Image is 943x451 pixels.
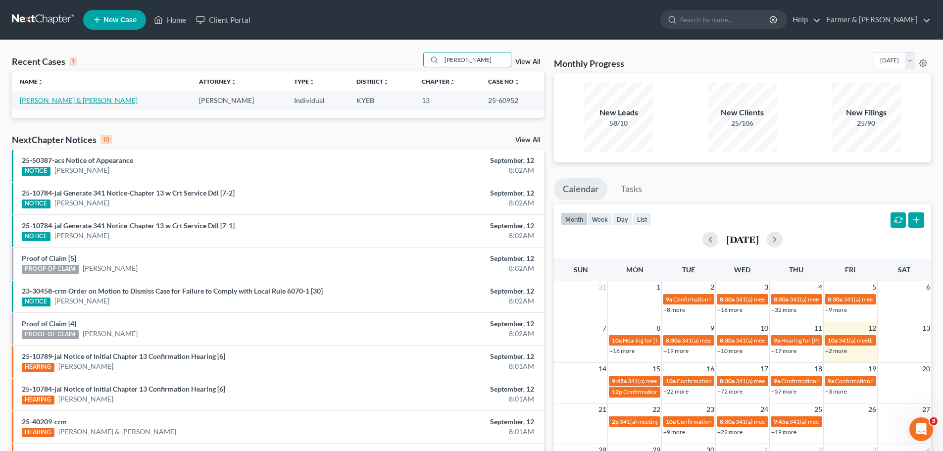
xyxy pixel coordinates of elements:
a: +22 more [663,388,689,395]
div: 8:02AM [370,198,534,208]
div: September, 12 [370,221,534,231]
span: 3 [763,281,769,293]
div: HEARING [22,363,54,372]
span: 14 [597,363,607,375]
a: Nameunfold_more [20,78,44,85]
a: +19 more [771,428,796,436]
span: 8:30a [828,296,843,303]
div: September, 12 [370,417,534,427]
a: 25-40209-crm [22,417,67,426]
input: Search by name... [680,10,771,29]
span: Thu [789,265,803,274]
span: 10a [666,418,676,425]
span: Confirmation hearing for [PERSON_NAME] [673,296,786,303]
div: New Clients [708,107,777,118]
a: Typeunfold_more [294,78,315,85]
span: Fri [845,265,855,274]
span: 10 [759,322,769,334]
h3: Monthly Progress [554,57,624,69]
span: 31 [597,281,607,293]
span: 341(a) meeting for [PERSON_NAME] [839,337,934,344]
span: 9a [774,337,780,344]
a: 25-10784-jal Generate 341 Notice-Chapter 13 w Crt Service Ddl [7-1] [22,221,235,230]
input: Search by name... [442,52,511,67]
span: 3 [930,417,938,425]
span: Hearing for [PERSON_NAME] [781,337,858,344]
div: NOTICE [22,298,50,306]
div: 8:01AM [370,361,534,371]
span: 12p [612,388,622,396]
span: 8 [655,322,661,334]
div: 8:02AM [370,165,534,175]
span: 24 [759,403,769,415]
a: [PERSON_NAME] [54,198,109,208]
span: 9a [666,296,672,303]
div: NOTICE [22,200,50,208]
div: 58/10 [584,118,653,128]
a: +10 more [717,347,743,354]
span: 10a [612,337,622,344]
a: 23-30458-crm Order on Motion to Dismiss Case for Failure to Comply with Local Rule 6070-1 [30] [22,287,323,295]
div: New Filings [832,107,901,118]
a: [PERSON_NAME] [83,263,138,273]
span: 8:30a [720,296,735,303]
span: 10a [828,337,838,344]
div: NOTICE [22,232,50,241]
span: 21 [597,403,607,415]
span: 17 [759,363,769,375]
span: 18 [813,363,823,375]
span: 22 [651,403,661,415]
a: Client Portal [191,11,255,29]
span: 341(a) meeting for [PERSON_NAME] [736,418,831,425]
a: +3 more [825,388,847,395]
div: 1 [69,57,77,66]
span: 9a [774,377,780,385]
span: 341(a) meeting for [PERSON_NAME] [628,377,723,385]
span: Mon [626,265,644,274]
span: 8:30a [720,337,735,344]
a: Proof of Claim [5] [22,254,76,262]
a: +16 more [717,306,743,313]
a: [PERSON_NAME] & [PERSON_NAME] [58,427,176,437]
span: Tue [682,265,695,274]
td: Individual [286,91,348,109]
span: 4 [817,281,823,293]
span: 341(a) meeting for [PERSON_NAME] [620,418,715,425]
span: 341(a) meeting for [PERSON_NAME] [736,337,831,344]
span: 26 [867,403,877,415]
span: 9a [828,377,834,385]
a: Help [788,11,821,29]
span: Sat [898,265,910,274]
div: September, 12 [370,253,534,263]
span: Hearing for [PERSON_NAME] & [PERSON_NAME] [623,337,752,344]
span: 341(a) meeting for [PERSON_NAME] & [PERSON_NAME] [736,377,884,385]
span: 341(a) meeting for [PERSON_NAME] [736,296,831,303]
span: 9 [709,322,715,334]
a: [PERSON_NAME] [58,361,113,371]
span: 6 [925,281,931,293]
a: [PERSON_NAME] [54,296,109,306]
span: Confirmation hearing for [PERSON_NAME] & [PERSON_NAME] [623,388,788,396]
a: Home [149,11,191,29]
a: +17 more [771,347,796,354]
a: [PERSON_NAME] [58,394,113,404]
a: Tasks [612,178,651,200]
a: [PERSON_NAME] [54,231,109,241]
a: Districtunfold_more [356,78,389,85]
a: +72 more [717,388,743,395]
span: 1 [655,281,661,293]
span: 341(a) meeting for [PERSON_NAME] & [PERSON_NAME] [682,337,830,344]
a: View All [515,137,540,144]
td: 13 [414,91,480,109]
a: +9 more [663,428,685,436]
a: +2 more [825,347,847,354]
span: 8:30a [666,337,681,344]
a: [PERSON_NAME] & [PERSON_NAME] [20,96,138,104]
td: [PERSON_NAME] [191,91,286,109]
div: September, 12 [370,286,534,296]
button: week [588,212,612,226]
span: 341(a) meeting for [PERSON_NAME] [790,296,885,303]
div: 8:02AM [370,231,534,241]
i: unfold_more [514,79,520,85]
span: 2 [709,281,715,293]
